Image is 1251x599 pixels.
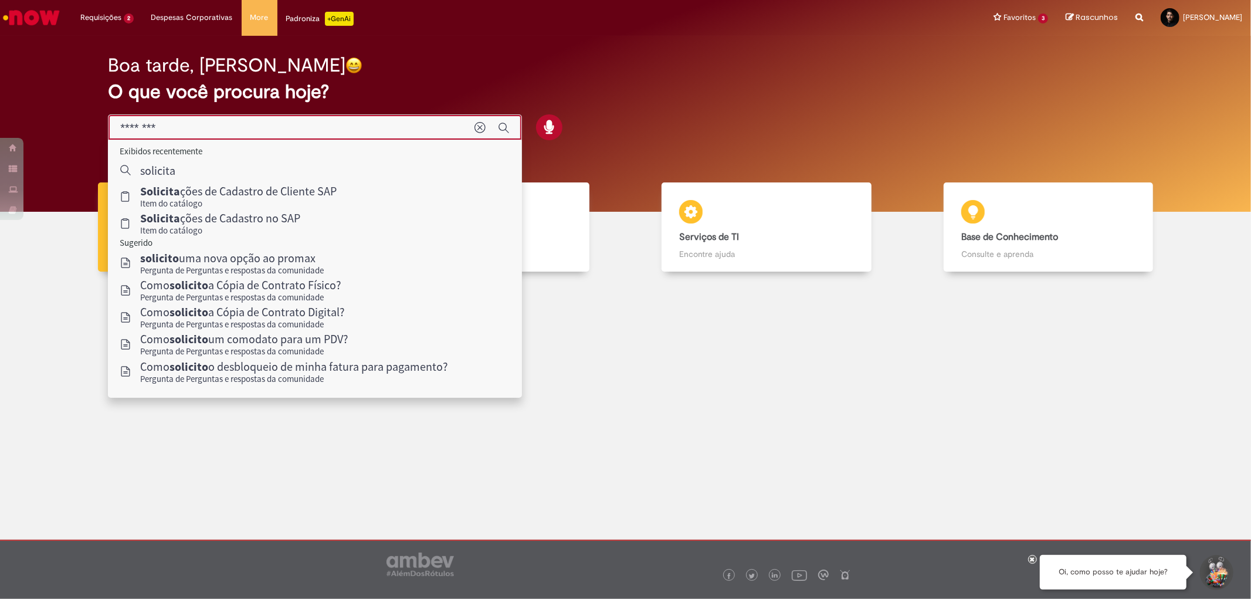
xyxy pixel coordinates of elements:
img: logo_footer_linkedin.png [772,573,778,580]
a: Rascunhos [1066,12,1118,23]
div: Padroniza [286,12,354,26]
a: Tirar dúvidas Tirar dúvidas com Lupi Assist e Gen Ai [62,182,344,272]
h2: O que você procura hoje? [108,82,1142,102]
a: Serviços de TI Encontre ajuda [626,182,908,272]
img: logo_footer_facebook.png [726,573,732,579]
span: More [250,12,269,23]
a: Base de Conhecimento Consulte e aprenda [907,182,1189,272]
span: Requisições [80,12,121,23]
img: logo_footer_ambev_rotulo_gray.png [387,553,454,576]
span: 3 [1038,13,1048,23]
img: logo_footer_naosei.png [840,570,850,580]
span: Despesas Corporativas [151,12,233,23]
img: logo_footer_twitter.png [749,573,755,579]
span: Rascunhos [1076,12,1118,23]
b: Base de Conhecimento [961,231,1058,243]
b: Serviços de TI [679,231,739,243]
img: happy-face.png [345,57,362,74]
p: Encontre ajuda [679,248,853,260]
span: [PERSON_NAME] [1183,12,1242,22]
span: Favoritos [1003,12,1036,23]
h2: Boa tarde, [PERSON_NAME] [108,55,345,76]
img: logo_footer_youtube.png [792,567,807,583]
p: +GenAi [325,12,354,26]
button: Iniciar Conversa de Suporte [1198,555,1233,590]
img: ServiceNow [1,6,62,29]
div: Oi, como posso te ajudar hoje? [1040,555,1186,590]
span: 2 [124,13,134,23]
img: logo_footer_workplace.png [818,570,829,580]
p: Consulte e aprenda [961,248,1135,260]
